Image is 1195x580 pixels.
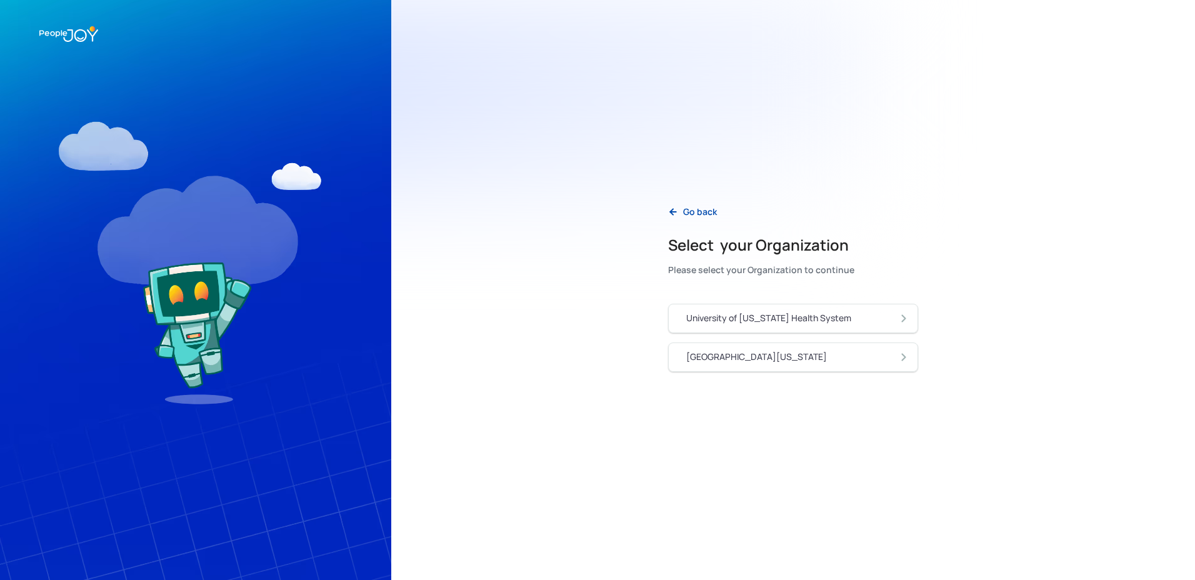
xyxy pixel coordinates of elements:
[683,206,717,218] div: Go back
[658,199,727,225] a: Go back
[668,304,918,333] a: University of [US_STATE] Health System
[686,312,851,324] div: University of [US_STATE] Health System
[668,261,854,279] div: Please select your Organization to continue
[668,235,854,255] h2: Select your Organization
[686,351,827,363] div: [GEOGRAPHIC_DATA][US_STATE]
[668,342,918,372] a: [GEOGRAPHIC_DATA][US_STATE]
